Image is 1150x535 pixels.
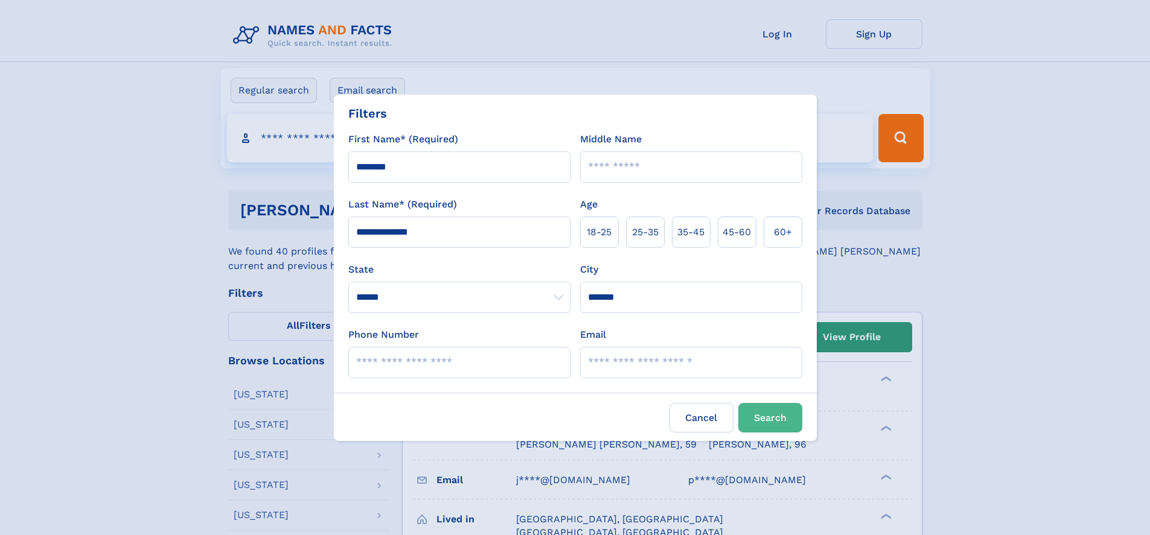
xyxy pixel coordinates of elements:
label: State [348,262,570,277]
label: Cancel [669,403,733,432]
span: 60+ [774,225,792,239]
label: Email [580,328,606,342]
label: Last Name* (Required) [348,197,457,212]
label: Phone Number [348,328,419,342]
span: 18‑25 [587,225,612,239]
label: Middle Name [580,132,642,147]
label: Age [580,197,598,212]
button: Search [738,403,802,432]
span: 45‑60 [723,225,751,239]
span: 25‑35 [632,225,659,239]
label: City [580,262,598,277]
span: 35‑45 [677,225,704,239]
div: Filters [348,104,387,122]
label: First Name* (Required) [348,132,458,147]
